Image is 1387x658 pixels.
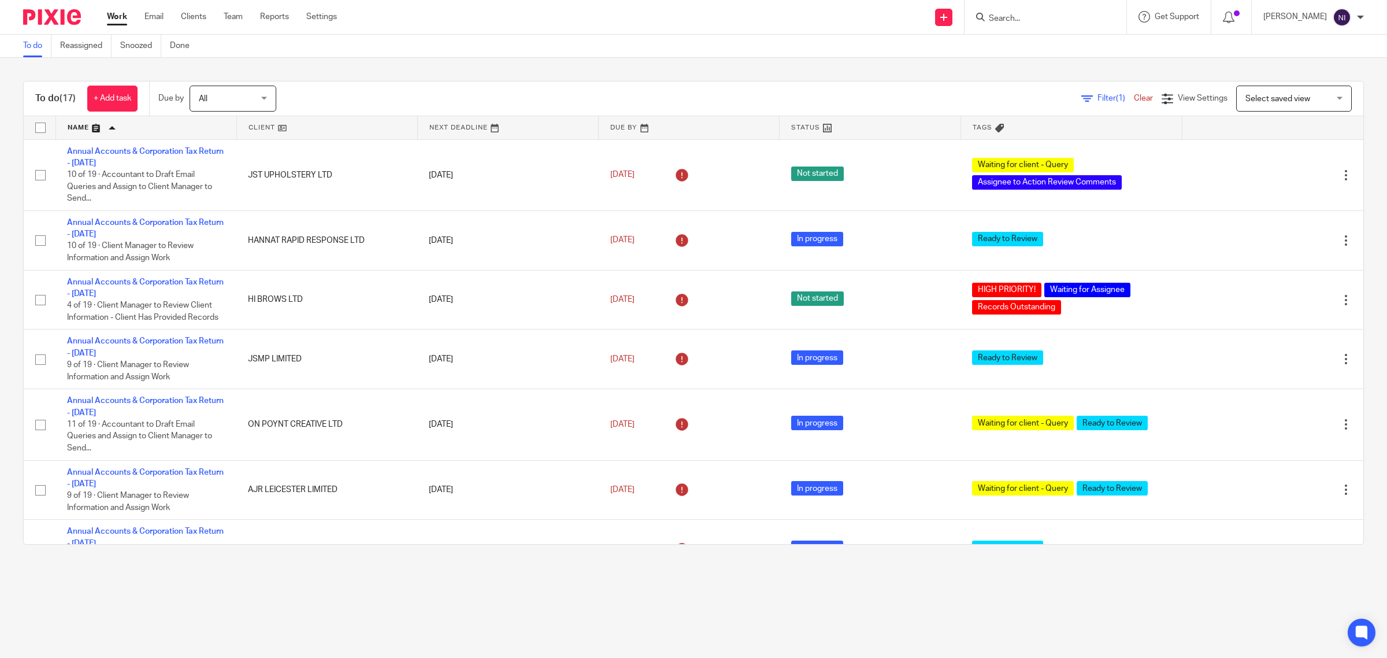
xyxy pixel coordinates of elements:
[1155,13,1199,21] span: Get Support
[417,460,598,520] td: [DATE]
[67,491,189,512] span: 9 of 19 · Client Manager to Review Information and Assign Work
[1263,11,1327,23] p: [PERSON_NAME]
[170,35,198,57] a: Done
[610,171,635,179] span: [DATE]
[107,11,127,23] a: Work
[973,124,992,131] span: Tags
[224,11,243,23] a: Team
[791,416,843,430] span: In progress
[1116,94,1125,102] span: (1)
[610,486,635,494] span: [DATE]
[791,167,844,181] span: Not started
[791,291,844,306] span: Not started
[791,232,843,246] span: In progress
[67,337,224,357] a: Annual Accounts & Corporation Tax Return - [DATE]
[67,242,194,263] span: 10 of 19 · Client Manager to Review Information and Assign Work
[988,14,1092,24] input: Search
[610,355,635,363] span: [DATE]
[181,11,206,23] a: Clients
[1245,95,1310,103] span: Select saved view
[1178,94,1227,102] span: View Settings
[972,300,1061,315] span: Records Outstanding
[791,350,843,365] span: In progress
[417,270,598,330] td: [DATE]
[610,420,635,428] span: [DATE]
[260,11,289,23] a: Reports
[199,95,207,103] span: All
[23,35,51,57] a: To do
[236,460,417,520] td: AJR LEICESTER LIMITED
[87,86,138,112] a: + Add task
[67,219,224,238] a: Annual Accounts & Corporation Tax Return - [DATE]
[236,270,417,330] td: HI BROWS LTD
[67,278,224,298] a: Annual Accounts & Corporation Tax Return - [DATE]
[610,236,635,245] span: [DATE]
[791,481,843,496] span: In progress
[417,389,598,460] td: [DATE]
[67,171,212,202] span: 10 of 19 · Accountant to Draft Email Queries and Assign to Client Manager to Send...
[23,9,81,25] img: Pixie
[1077,481,1148,496] span: Ready to Review
[236,210,417,270] td: HANNAT RAPID RESPONSE LTD
[1077,416,1148,430] span: Ready to Review
[67,361,189,381] span: 9 of 19 · Client Manager to Review Information and Assign Work
[60,94,76,103] span: (17)
[972,175,1122,190] span: Assignee to Action Review Comments
[1333,8,1351,27] img: svg%3E
[972,350,1043,365] span: Ready to Review
[67,468,224,488] a: Annual Accounts & Corporation Tax Return - [DATE]
[791,541,843,555] span: In progress
[972,541,1043,555] span: Ready to Review
[972,232,1043,246] span: Ready to Review
[1097,94,1134,102] span: Filter
[144,11,164,23] a: Email
[417,210,598,270] td: [DATE]
[67,302,218,322] span: 4 of 19 · Client Manager to Review Client Information - Client Has Provided Records
[972,416,1074,430] span: Waiting for client - Query
[1044,283,1130,297] span: Waiting for Assignee
[972,158,1074,172] span: Waiting for client - Query
[35,93,76,105] h1: To do
[67,420,212,452] span: 11 of 19 · Accountant to Draft Email Queries and Assign to Client Manager to Send...
[610,295,635,304] span: [DATE]
[158,93,184,104] p: Due by
[67,147,224,167] a: Annual Accounts & Corporation Tax Return - [DATE]
[236,520,417,579] td: CROSEC LIMITED
[236,330,417,389] td: JSMP LIMITED
[972,481,1074,496] span: Waiting for client - Query
[417,330,598,389] td: [DATE]
[236,389,417,460] td: ON POYNT CREATIVE LTD
[972,283,1041,297] span: HIGH PRIORITY!
[417,139,598,210] td: [DATE]
[1134,94,1153,102] a: Clear
[60,35,112,57] a: Reassigned
[417,520,598,579] td: [DATE]
[236,139,417,210] td: JST UPHOLSTERY LTD
[120,35,161,57] a: Snoozed
[306,11,337,23] a: Settings
[67,527,224,547] a: Annual Accounts & Corporation Tax Return - [DATE]
[67,397,224,416] a: Annual Accounts & Corporation Tax Return - [DATE]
